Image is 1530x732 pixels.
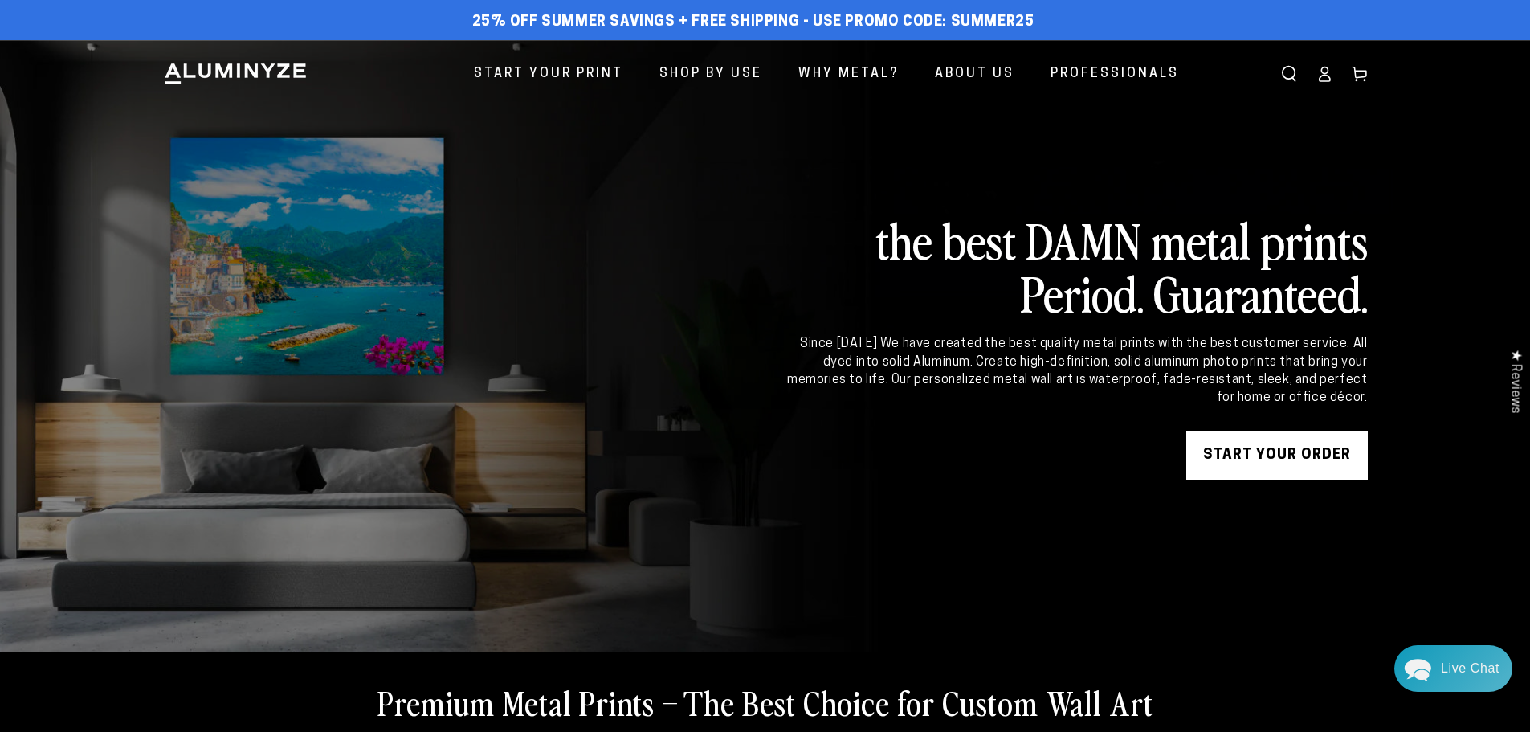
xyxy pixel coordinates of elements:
[163,62,308,86] img: Aluminyze
[123,461,218,469] span: We run on
[284,160,312,172] div: [DATE]
[798,63,899,86] span: Why Metal?
[462,53,635,96] a: Start Your Print
[659,63,762,86] span: Shop By Use
[377,681,1153,723] h2: Premium Metal Prints – The Best Choice for Custom Wall Art
[1441,645,1499,692] div: Contact Us Directly
[923,53,1026,96] a: About Us
[1271,56,1307,92] summary: Search our site
[1051,63,1179,86] span: Professionals
[53,175,312,190] p: You're welcome, [PERSON_NAME]. Thank you for choosing Aluminyze. Stay safe!
[1186,431,1368,480] a: START YOUR Order
[150,24,192,66] img: John
[1038,53,1191,96] a: Professionals
[32,129,308,144] div: Recent Conversations
[1394,645,1512,692] div: Chat widget toggle
[172,458,217,470] span: Re:amaze
[935,63,1014,86] span: About Us
[108,485,233,510] a: Send a Message
[472,14,1034,31] span: 25% off Summer Savings + Free Shipping - Use Promo Code: SUMMER25
[116,24,158,66] img: Marie J
[647,53,774,96] a: Shop By Use
[73,158,284,174] div: [PERSON_NAME]
[23,75,318,88] div: We usually reply in a few hours.
[184,24,226,66] img: Helga
[1499,337,1530,426] div: Click to open Judge.me floating reviews tab
[53,157,69,174] img: fba842a801236a3782a25bbf40121a09
[786,53,911,96] a: Why Metal?
[785,213,1368,319] h2: the best DAMN metal prints Period. Guaranteed.
[785,335,1368,407] div: Since [DATE] We have created the best quality metal prints with the best customer service. All dy...
[474,63,623,86] span: Start Your Print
